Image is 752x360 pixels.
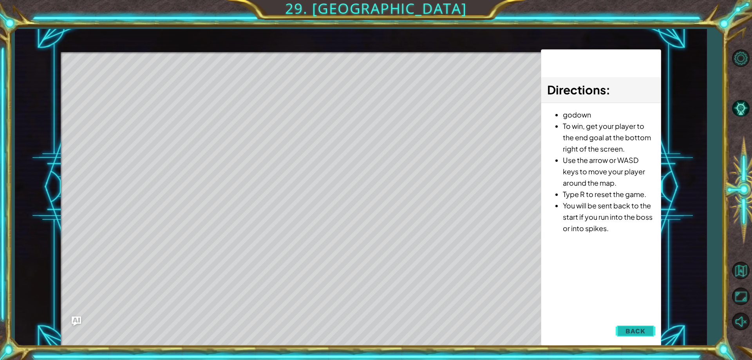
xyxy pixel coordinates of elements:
[563,188,655,200] li: Type R to reset the game.
[563,109,655,120] li: godown
[625,327,645,335] span: Back
[563,200,655,234] li: You will be sent back to the start if you run into the boss or into spikes.
[729,310,752,333] button: Unmute
[563,120,655,154] li: To win, get your player to the end goal at the bottom right of the screen.
[729,259,752,282] button: Back to Map
[729,97,752,120] button: AI Hint
[563,154,655,188] li: Use the arrow or WASD keys to move your player around the map.
[729,258,752,284] a: Back to Map
[729,47,752,70] button: Level Options
[547,81,655,99] h3: :
[72,317,81,326] button: Ask AI
[547,82,606,97] span: Directions
[616,323,655,339] button: Back
[729,285,752,308] button: Maximize Browser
